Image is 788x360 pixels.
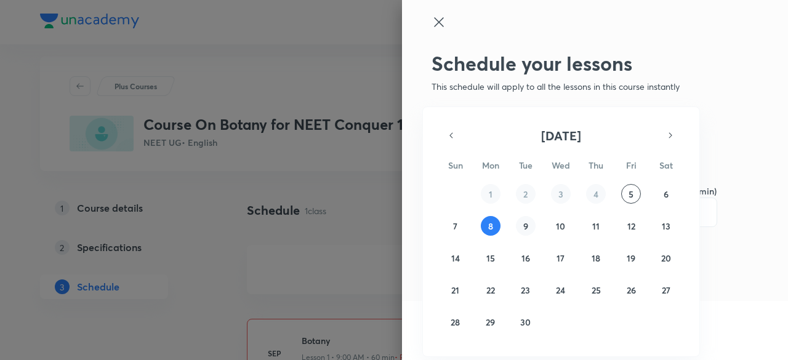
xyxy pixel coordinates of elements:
abbr: September 13, 2025 [662,220,670,232]
button: September 7, 2025 [446,216,465,236]
abbr: September 1, 2025 [489,188,492,200]
abbr: September 11, 2025 [592,220,600,232]
button: September 21, 2025 [446,280,465,300]
button: September 6, 2025 [656,184,676,204]
button: September 25, 2025 [586,280,606,300]
button: September 1, 2025 [481,184,501,204]
button: September 22, 2025 [481,280,501,300]
button: September 11, 2025 [586,216,606,236]
abbr: September 15, 2025 [486,252,495,264]
button: September 18, 2025 [586,248,606,268]
button: September 12, 2025 [621,216,641,236]
abbr: September 22, 2025 [486,284,495,296]
button: September 10, 2025 [551,216,571,236]
abbr: September 16, 2025 [521,252,530,264]
abbr: September 25, 2025 [592,284,601,296]
abbr: Thursday [589,159,603,171]
button: September 5, 2025 [621,184,641,204]
abbr: Wednesday [552,159,570,171]
button: September 23, 2025 [516,280,536,300]
button: September 15, 2025 [481,248,501,268]
abbr: September 19, 2025 [627,252,635,264]
abbr: September 20, 2025 [661,252,671,264]
span: [DATE] [541,127,581,144]
button: September 14, 2025 [446,248,465,268]
abbr: September 24, 2025 [556,284,565,296]
abbr: September 29, 2025 [486,316,495,328]
button: September 29, 2025 [481,312,501,332]
abbr: September 17, 2025 [557,252,565,264]
button: September 13, 2025 [656,216,676,236]
button: September 17, 2025 [551,248,571,268]
abbr: September 3, 2025 [558,188,563,200]
abbr: September 2, 2025 [523,188,528,200]
abbr: September 30, 2025 [520,316,531,328]
abbr: September 7, 2025 [453,220,457,232]
abbr: September 14, 2025 [451,252,460,264]
abbr: September 27, 2025 [662,284,670,296]
abbr: September 8, 2025 [488,220,493,232]
button: September 16, 2025 [516,248,536,268]
abbr: September 28, 2025 [451,316,460,328]
abbr: September 18, 2025 [592,252,600,264]
button: September 27, 2025 [656,280,676,300]
button: September 24, 2025 [551,280,571,300]
abbr: September 5, 2025 [629,188,633,200]
button: September 9, 2025 [516,216,536,236]
abbr: September 6, 2025 [664,188,669,200]
button: September 4, 2025 [586,184,606,204]
abbr: Sunday [448,159,463,171]
abbr: September 4, 2025 [593,188,598,200]
button: September 30, 2025 [516,312,536,332]
button: September 26, 2025 [621,280,641,300]
button: September 20, 2025 [656,248,676,268]
button: September 2, 2025 [516,184,536,204]
button: September 8, 2025 [481,216,501,236]
button: September 19, 2025 [621,248,641,268]
abbr: September 10, 2025 [556,220,565,232]
abbr: September 23, 2025 [521,284,530,296]
abbr: September 12, 2025 [627,220,635,232]
abbr: September 21, 2025 [451,284,459,296]
abbr: Tuesday [519,159,533,171]
abbr: Friday [626,159,637,171]
button: [DATE] [460,127,662,144]
abbr: September 26, 2025 [627,284,636,296]
button: September 28, 2025 [446,312,465,332]
abbr: September 9, 2025 [523,220,528,232]
button: September 3, 2025 [551,184,571,204]
abbr: Monday [482,159,499,171]
abbr: Saturday [659,159,673,171]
